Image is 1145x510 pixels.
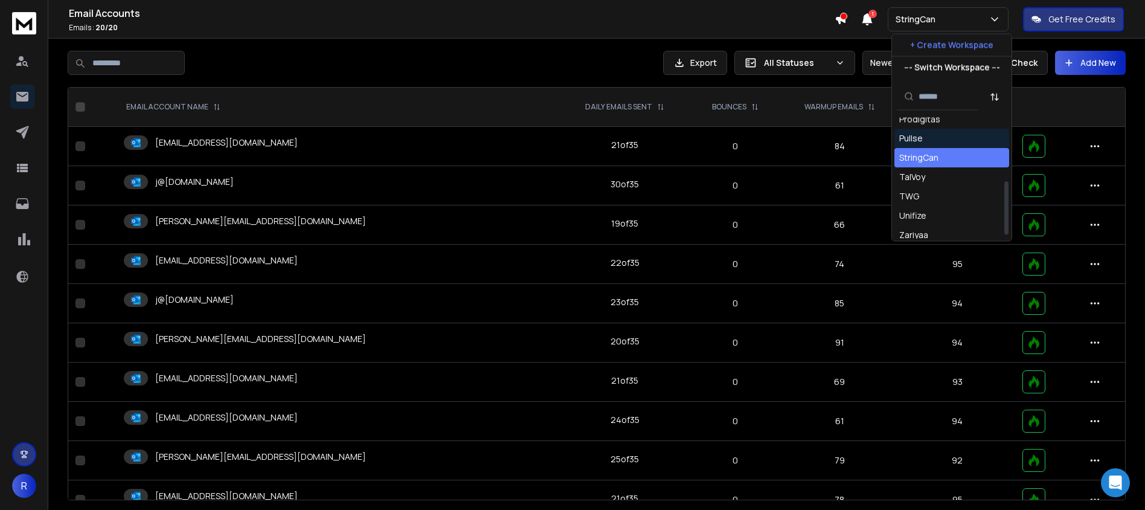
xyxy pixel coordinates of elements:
td: 79 [779,441,900,480]
p: 0 [698,297,772,309]
button: Get Free Credits [1023,7,1124,31]
p: 0 [698,258,772,270]
p: 0 [698,140,772,152]
td: 61 [779,402,900,441]
p: [EMAIL_ADDRESS][DOMAIN_NAME] [155,490,298,502]
button: R [12,474,36,498]
p: --- Switch Workspace --- [904,62,1000,74]
div: 25 of 35 [611,453,639,465]
div: 21 of 35 [611,375,638,387]
div: 21 of 35 [611,139,638,151]
td: 84 [779,127,900,166]
p: Emails : [69,23,835,33]
p: 0 [698,376,772,388]
td: 69 [779,363,900,402]
div: 23 of 35 [611,296,639,308]
div: 30 of 35 [611,178,639,190]
span: 1 [868,10,877,18]
p: 0 [698,219,772,231]
td: 94 [900,402,1015,441]
button: + Create Workspace [892,34,1012,56]
p: [PERSON_NAME][EMAIL_ADDRESS][DOMAIN_NAME] [155,451,366,463]
td: 93 [900,363,1015,402]
button: Sort by Sort A-Z [983,85,1007,109]
div: 20 of 35 [611,335,640,347]
div: Open Intercom Messenger [1101,468,1130,497]
td: 92 [900,441,1015,480]
p: Get Free Credits [1048,13,1115,25]
p: j@[DOMAIN_NAME] [155,176,234,188]
td: 94 [900,323,1015,363]
td: 66 [779,205,900,245]
p: StringCan [896,13,940,25]
p: [PERSON_NAME][EMAIL_ADDRESS][DOMAIN_NAME] [155,215,366,227]
p: DAILY EMAILS SENT [585,102,652,112]
p: j@[DOMAIN_NAME] [155,294,234,306]
p: [EMAIL_ADDRESS][DOMAIN_NAME] [155,412,298,424]
p: [PERSON_NAME][EMAIL_ADDRESS][DOMAIN_NAME] [155,333,366,345]
p: 0 [698,179,772,192]
td: 61 [779,166,900,205]
button: Export [663,51,727,75]
div: TWG [899,191,919,203]
p: [EMAIL_ADDRESS][DOMAIN_NAME] [155,137,298,149]
p: [EMAIL_ADDRESS][DOMAIN_NAME] [155,372,298,384]
td: 94 [900,284,1015,323]
p: 0 [698,494,772,506]
p: BOUNCES [712,102,746,112]
td: 85 [779,284,900,323]
p: 0 [698,454,772,466]
h1: Email Accounts [69,6,835,21]
td: 95 [900,245,1015,284]
button: Add New [1055,51,1126,75]
div: TalVoy [899,172,925,184]
p: WARMUP EMAILS [804,102,863,112]
p: [EMAIL_ADDRESS][DOMAIN_NAME] [155,254,298,266]
button: Newest [862,51,941,75]
div: 24 of 35 [611,414,640,426]
img: logo [12,12,36,34]
div: Unifize [899,210,926,222]
div: Pullse [899,133,923,145]
div: 21 of 35 [611,492,638,505]
p: 0 [698,337,772,349]
p: + Create Workspace [910,39,993,51]
div: 19 of 35 [611,218,638,230]
p: 0 [698,415,772,427]
p: All Statuses [764,57,830,69]
td: 91 [779,323,900,363]
div: StringCan [899,152,938,164]
div: 22 of 35 [611,257,640,269]
td: 74 [779,245,900,284]
span: 20 / 20 [95,22,118,33]
div: Prodigitas [899,114,940,126]
div: Zariyaa [899,230,928,242]
div: EMAIL ACCOUNT NAME [126,102,220,112]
